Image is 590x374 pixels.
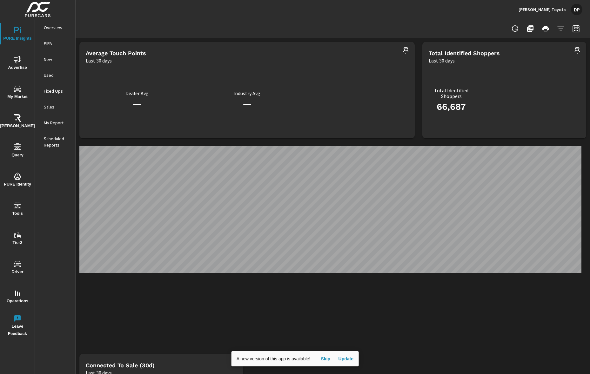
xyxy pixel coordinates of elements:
[571,4,582,15] div: DP
[572,46,582,56] span: Save this to your personalized report
[86,50,146,56] h5: Average Touch Points
[524,22,537,35] button: "Export Report to PDF"
[2,114,33,130] span: [PERSON_NAME]
[2,231,33,246] span: Tier2
[35,70,75,80] div: Used
[2,315,33,338] span: Leave Feedback
[0,19,35,340] div: nav menu
[44,40,70,47] p: PIPA
[86,362,155,369] h5: Connected to Sale (30d)
[35,86,75,96] div: Fixed Ops
[2,27,33,42] span: PURE Insights
[35,23,75,32] div: Overview
[35,39,75,48] div: PIPA
[2,202,33,217] span: Tools
[44,104,70,110] p: Sales
[315,354,336,364] button: Skip
[338,356,353,362] span: Update
[86,99,188,109] h3: —
[44,24,70,31] p: Overview
[2,173,33,188] span: PURE Identity
[429,102,474,112] h3: 66,687
[44,72,70,78] p: Used
[401,46,411,56] span: Save this to your personalized report
[429,50,500,56] h5: Total Identified Shoppers
[86,90,188,96] p: Dealer Avg
[229,358,239,368] span: Save this to your personalized report
[35,102,75,112] div: Sales
[2,56,33,71] span: Advertise
[2,260,33,276] span: Driver
[429,88,474,99] p: Total Identified Shoppers
[2,85,33,101] span: My Market
[196,90,298,96] p: Industry Avg
[35,134,75,150] div: Scheduled Reports
[539,22,552,35] button: Print Report
[318,356,333,362] span: Skip
[570,22,582,35] button: Select Date Range
[2,289,33,305] span: Operations
[35,55,75,64] div: New
[44,120,70,126] p: My Report
[35,118,75,128] div: My Report
[237,356,311,361] span: A new version of this app is available!
[44,56,70,62] p: New
[44,135,70,148] p: Scheduled Reports
[86,57,112,64] p: Last 30 days
[196,99,298,109] h3: —
[519,7,566,12] p: [PERSON_NAME] Toyota
[429,57,455,64] p: Last 30 days
[336,354,356,364] button: Update
[2,143,33,159] span: Query
[44,88,70,94] p: Fixed Ops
